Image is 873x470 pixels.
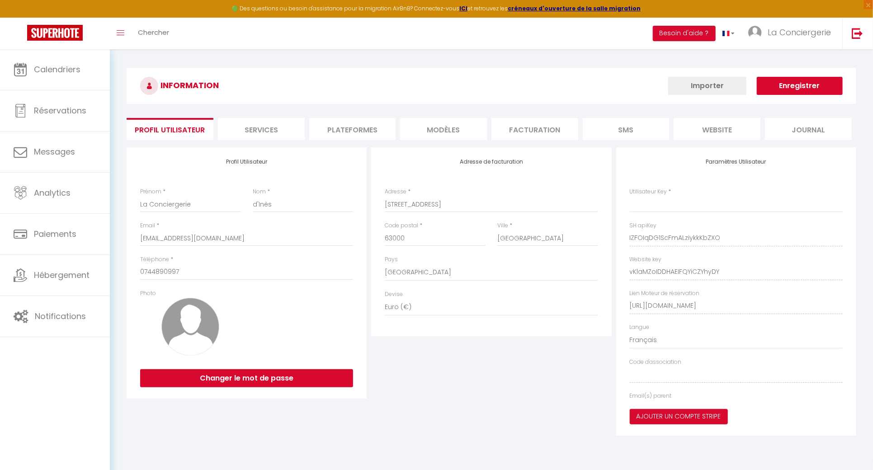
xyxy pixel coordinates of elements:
label: Photo [140,289,156,298]
label: Utilisateur Key [630,188,667,196]
span: Paiements [34,228,76,240]
h3: INFORMATION [127,68,856,104]
img: logout [852,28,863,39]
label: Code postal [385,221,418,230]
button: Changer le mot de passe [140,369,353,387]
span: La Conciergerie [768,27,831,38]
label: SH apiKey [630,221,657,230]
span: Messages [34,146,75,157]
label: Téléphone [140,255,169,264]
img: Super Booking [27,25,83,41]
li: website [674,118,760,140]
a: créneaux d'ouverture de la salle migration [508,5,641,12]
button: Besoin d'aide ? [653,26,716,41]
span: Réservations [34,105,86,116]
button: Ouvrir le widget de chat LiveChat [7,4,34,31]
span: Analytics [34,187,71,198]
a: ICI [459,5,467,12]
label: Email(s) parent [630,392,672,400]
img: ... [748,26,762,39]
h4: Paramètres Utilisateur [630,159,843,165]
label: Prénom [140,188,161,196]
a: ... La Conciergerie [741,18,842,49]
label: Lien Moteur de réservation [630,289,700,298]
label: Code d'association [630,358,682,367]
li: MODÈLES [400,118,487,140]
li: Services [218,118,305,140]
span: Hébergement [34,269,90,281]
button: Importer [668,77,746,95]
li: Facturation [491,118,578,140]
img: avatar.png [161,298,219,356]
li: Profil Utilisateur [127,118,213,140]
span: Chercher [138,28,169,37]
a: Chercher [131,18,176,49]
label: Nom [253,188,266,196]
button: Enregistrer [757,77,843,95]
span: Calendriers [34,64,80,75]
h4: Adresse de facturation [385,159,598,165]
label: Email [140,221,155,230]
label: Pays [385,255,398,264]
h4: Profil Utilisateur [140,159,353,165]
li: Journal [765,118,852,140]
label: Langue [630,323,650,332]
button: Ajouter un compte Stripe [630,409,728,424]
label: Ville [497,221,508,230]
li: SMS [583,118,670,140]
label: Devise [385,290,403,299]
li: Plateformes [309,118,396,140]
span: Notifications [35,310,86,322]
label: Adresse [385,188,406,196]
label: Website key [630,255,662,264]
